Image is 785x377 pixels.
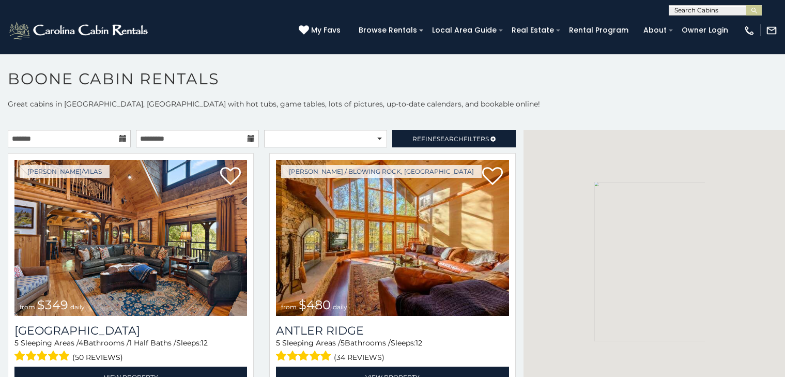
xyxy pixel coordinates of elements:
span: from [281,303,297,311]
a: RefineSearchFilters [392,130,515,147]
span: Search [437,135,464,143]
span: 12 [201,338,208,348]
img: Antler Ridge [276,160,509,316]
a: Antler Ridge [276,324,509,338]
span: daily [70,303,85,311]
a: Add to favorites [482,166,503,188]
span: 5 [276,338,280,348]
span: Refine Filters [412,135,489,143]
span: My Favs [311,25,341,36]
img: phone-regular-white.png [744,25,755,36]
span: 5 [14,338,19,348]
img: Diamond Creek Lodge [14,160,247,316]
span: 12 [415,338,422,348]
img: mail-regular-white.png [766,25,777,36]
a: About [638,22,672,38]
a: Antler Ridge from $480 daily [276,160,509,316]
span: 1 Half Baths / [129,338,176,348]
div: Sleeping Areas / Bathrooms / Sleeps: [14,338,247,364]
img: White-1-2.png [8,20,151,41]
span: from [20,303,35,311]
a: [GEOGRAPHIC_DATA] [14,324,247,338]
a: Owner Login [676,22,733,38]
span: (50 reviews) [72,351,123,364]
span: (34 reviews) [334,351,384,364]
div: Sleeping Areas / Bathrooms / Sleeps: [276,338,509,364]
span: 4 [79,338,83,348]
span: daily [333,303,347,311]
span: 5 [341,338,345,348]
a: Local Area Guide [427,22,502,38]
h3: Diamond Creek Lodge [14,324,247,338]
a: Browse Rentals [353,22,422,38]
a: [PERSON_NAME] / Blowing Rock, [GEOGRAPHIC_DATA] [281,165,482,178]
a: My Favs [299,25,343,36]
a: Diamond Creek Lodge from $349 daily [14,160,247,316]
span: $349 [37,297,68,312]
span: $480 [299,297,331,312]
a: Rental Program [564,22,634,38]
a: Add to favorites [220,166,241,188]
a: [PERSON_NAME]/Vilas [20,165,110,178]
a: Real Estate [506,22,559,38]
